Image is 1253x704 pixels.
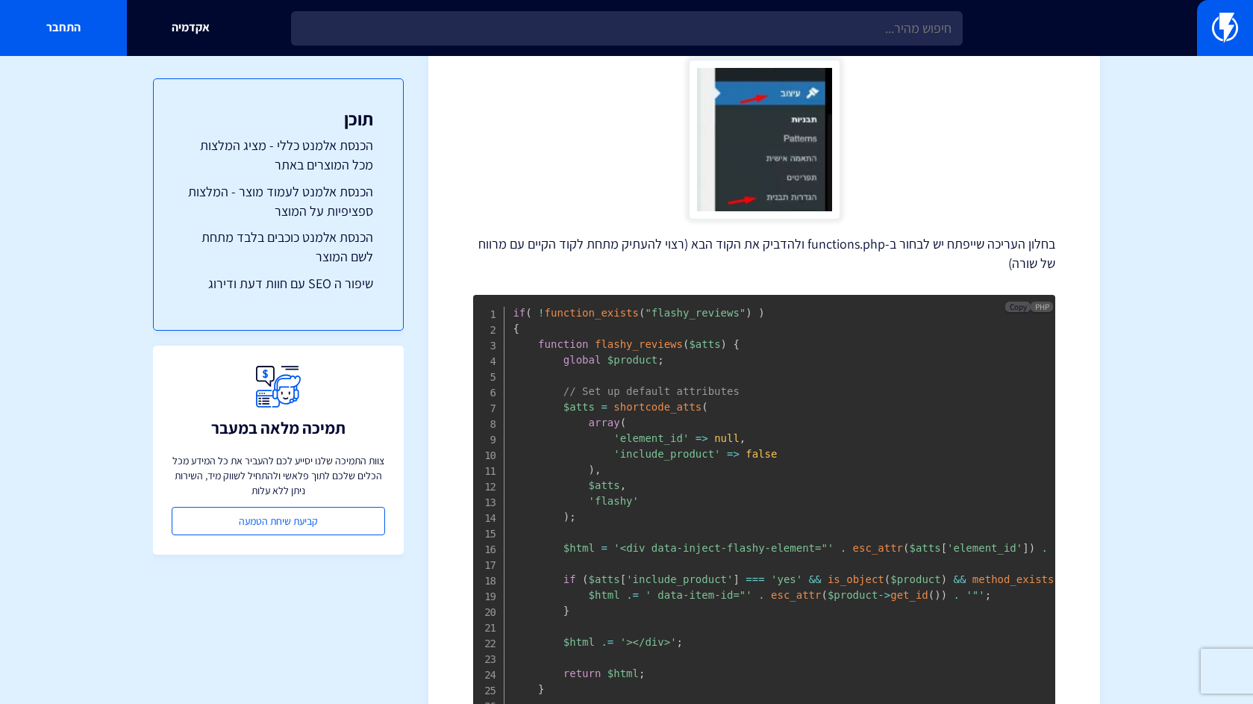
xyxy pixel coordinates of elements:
[954,589,960,601] span: .
[538,683,544,695] span: }
[563,605,569,617] span: }
[601,636,613,648] span: .=
[1054,542,1072,554] span: '"'
[746,573,764,585] span: ===
[840,542,846,554] span: .
[291,11,963,46] input: חיפוש מהיר...
[966,589,984,601] span: '"'
[639,667,645,679] span: ;
[184,109,373,128] h3: תוכן
[758,307,764,319] span: )
[890,589,928,601] span: get_id
[589,479,620,491] span: $atts
[821,589,827,601] span: (
[184,136,373,174] a: הכנסת אלמנט כללי - מציג המלצות מכל המוצרים באתר
[473,234,1055,272] p: בחלון העריכה שייפתח יש לבחור ב-functions.php ולהדביק את הקוד הבא (רצוי להעתיק מתחת לקוד הקיים עם ...
[1022,542,1028,554] span: ]
[613,432,689,444] span: 'element_id'
[589,464,595,476] span: )
[513,323,519,334] span: {
[620,417,626,429] span: (
[1010,302,1027,312] span: Copy
[569,511,575,523] span: ;
[903,542,909,554] span: (
[828,573,884,585] span: is_object
[184,274,373,293] a: שיפור ה SEO עם חוות דעת ודירוג
[853,542,903,554] span: esc_attr
[607,667,639,679] span: $html
[582,573,588,585] span: (
[733,338,739,350] span: {
[211,419,346,437] h3: תמיכה מלאה במעבר
[563,401,595,413] span: $atts
[928,589,934,601] span: (
[589,495,639,507] span: 'flashy'
[758,589,764,601] span: .
[941,573,947,585] span: )
[525,307,531,319] span: (
[954,573,966,585] span: &&
[771,573,802,585] span: 'yes'
[563,511,569,523] span: )
[884,573,890,585] span: (
[589,589,620,601] span: $html
[563,573,576,585] span: if
[645,589,752,601] span: ' data-item-id="'
[947,542,1022,554] span: 'element_id'
[613,448,720,460] span: 'include_product'
[890,573,940,585] span: $product
[657,354,663,366] span: ;
[538,307,544,319] span: !
[714,432,740,444] span: null
[626,589,639,601] span: .=
[645,307,746,319] span: "flashy_reviews"
[934,589,940,601] span: )
[639,307,645,319] span: (
[746,448,777,460] span: false
[538,338,588,350] span: function
[601,542,607,554] span: =
[513,307,525,319] span: if
[1031,302,1053,312] span: PHP
[727,448,740,460] span: =>
[563,354,601,366] span: global
[828,589,878,601] span: $product
[172,453,385,498] p: צוות התמיכה שלנו יסייע לכם להעביר את כל המידע מכל הכלים שלכם לתוך פלאשי ולהתחיל לשווק מיד, השירות...
[677,636,683,648] span: ;
[771,589,821,601] span: esc_attr
[1029,542,1035,554] span: )
[985,589,991,601] span: ;
[172,507,385,535] a: קביעת שיחת הטמעה
[620,573,626,585] span: [
[184,182,373,220] a: הכנסת אלמנט לעמוד מוצר - המלצות ספציפיות על המוצר
[696,432,708,444] span: =>
[613,542,834,554] span: '<div data-inject-flashy-element="'
[683,338,689,350] span: (
[1042,542,1048,554] span: .
[689,338,720,350] span: $atts
[563,542,595,554] span: $html
[601,401,607,413] span: =
[702,401,707,413] span: (
[878,589,890,601] span: ->
[545,307,639,319] span: function_exists
[589,573,620,585] span: $atts
[563,385,740,397] span: // Set up default attributes
[1005,302,1031,312] button: Copy
[972,573,1054,585] span: method_exists
[595,338,683,350] span: flashy_reviews
[809,573,822,585] span: &&
[1054,573,1060,585] span: (
[721,338,727,350] span: )
[607,354,657,366] span: $product
[563,667,601,679] span: return
[909,542,940,554] span: $atts
[613,401,702,413] span: shortcode_atts
[620,479,626,491] span: ,
[740,432,746,444] span: ,
[733,573,739,585] span: ]
[563,636,595,648] span: $html
[184,228,373,266] a: הכנסת אלמנט כוכבים בלבד מתחת לשם המוצר
[941,589,947,601] span: )
[626,573,733,585] span: 'include_product'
